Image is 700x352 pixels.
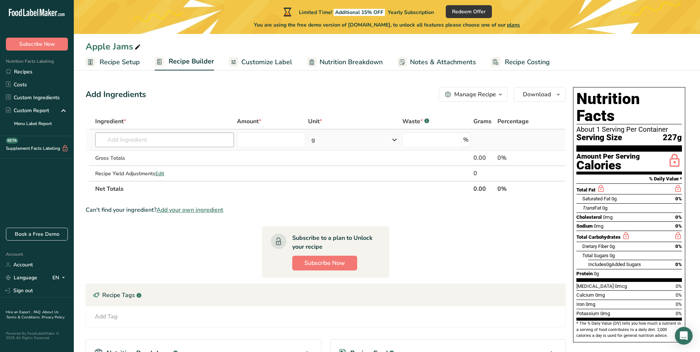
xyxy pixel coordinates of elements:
a: Hire an Expert . [6,310,32,315]
span: 0% [676,301,682,307]
th: 0.00 [472,181,496,196]
section: * The % Daily Value (DV) tells you how much a nutrient in a serving of food contributes to a dail... [576,321,682,339]
span: Recipe Costing [505,57,550,67]
span: Amount [237,117,261,126]
a: Nutrition Breakdown [307,54,383,70]
span: 0% [676,311,682,316]
span: Additional 15% OFF [334,9,385,16]
div: Add Ingredients [86,89,146,101]
div: 0 [473,169,494,178]
span: You are using the free demo version of [DOMAIN_NAME], to unlock all features please choose one of... [254,21,520,29]
input: Add Ingredient [95,132,234,147]
a: Recipe Costing [491,54,550,70]
div: Apple Jams [86,40,142,53]
div: EN [52,273,68,282]
div: Limited Time! [282,7,434,16]
span: Dietary Fiber [582,244,608,249]
div: BETA [6,138,18,144]
span: Includes Added Sugars [588,262,641,267]
a: Book a Free Demo [6,228,68,241]
span: Cholesterol [576,214,602,220]
a: About Us . [6,310,59,320]
span: Yearly Subscription [388,9,434,16]
div: Subscribe to a plan to Unlock your recipe [292,234,375,251]
div: Recipe Tags [86,284,565,306]
a: Language [6,271,37,284]
span: 0g [611,196,617,201]
button: Subscribe Now [6,38,68,51]
div: Powered By FoodLabelMaker © 2025 All Rights Reserved [6,331,68,340]
span: Saturated Fat [582,196,610,201]
span: 0% [675,223,682,229]
span: Protein [576,271,593,276]
span: Iron [576,301,585,307]
span: Recipe Setup [100,57,140,67]
span: 0mcg [615,283,627,289]
i: Trans [582,205,594,211]
span: 0g [602,205,607,211]
span: Ingredient [95,117,126,126]
span: Customize Label [241,57,292,67]
a: Notes & Attachments [397,54,476,70]
span: Fat [582,205,601,211]
span: 0mg [595,292,605,298]
span: Download [523,90,551,99]
span: 0mg [586,301,595,307]
div: Calories [576,160,640,171]
span: [MEDICAL_DATA] [576,283,614,289]
span: Nutrition Breakdown [320,57,383,67]
span: plans [507,21,520,28]
span: Total Fat [576,187,596,193]
span: Total Sugars [582,253,608,258]
span: 0mg [600,311,610,316]
span: Redeem Offer [452,8,486,15]
span: Percentage [497,117,529,126]
span: Sodium [576,223,593,229]
div: Amount Per Serving [576,153,640,160]
button: Redeem Offer [446,5,492,18]
a: Privacy Policy [42,315,65,320]
button: Download [514,87,566,102]
span: Add your own ingredient [156,206,223,214]
div: Add Tag [95,312,118,321]
div: Gross Totals [95,154,234,162]
span: 0mg [603,214,613,220]
div: Open Intercom Messenger [675,327,693,345]
div: Waste [402,117,429,126]
span: 227g [663,133,682,142]
button: Subscribe Now [292,256,357,270]
div: g [311,135,315,144]
a: Terms & Conditions . [6,315,42,320]
span: 0% [676,292,682,298]
span: Subscribe Now [304,259,345,268]
a: Recipe Builder [155,53,214,71]
a: FAQ . [34,310,42,315]
div: About 1 Serving Per Container [576,126,682,133]
span: 0% [675,262,682,267]
span: Serving Size [576,133,622,142]
span: Subscribe Now [19,40,55,48]
button: Manage Recipe [439,87,508,102]
section: % Daily Value * [576,175,682,183]
th: Net Totals [94,181,472,196]
span: 0% [676,283,682,289]
th: 0% [496,181,544,196]
span: 0% [675,196,682,201]
div: 0% [497,153,542,162]
span: Calcium [576,292,594,298]
span: 0g [594,271,599,276]
span: 0g [610,253,615,258]
div: 0.00 [473,153,494,162]
span: Edit [155,170,164,177]
div: Custom Report [6,107,49,114]
div: Manage Recipe [454,90,496,99]
a: Customize Label [229,54,292,70]
span: 0g [606,262,611,267]
div: Recipe Yield Adjustments [95,170,234,177]
h1: Nutrition Facts [576,90,682,124]
span: Grams [473,117,492,126]
span: 0g [610,244,615,249]
span: 0% [675,244,682,249]
div: Can't find your ingredient? [86,206,566,214]
a: Recipe Setup [86,54,140,70]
